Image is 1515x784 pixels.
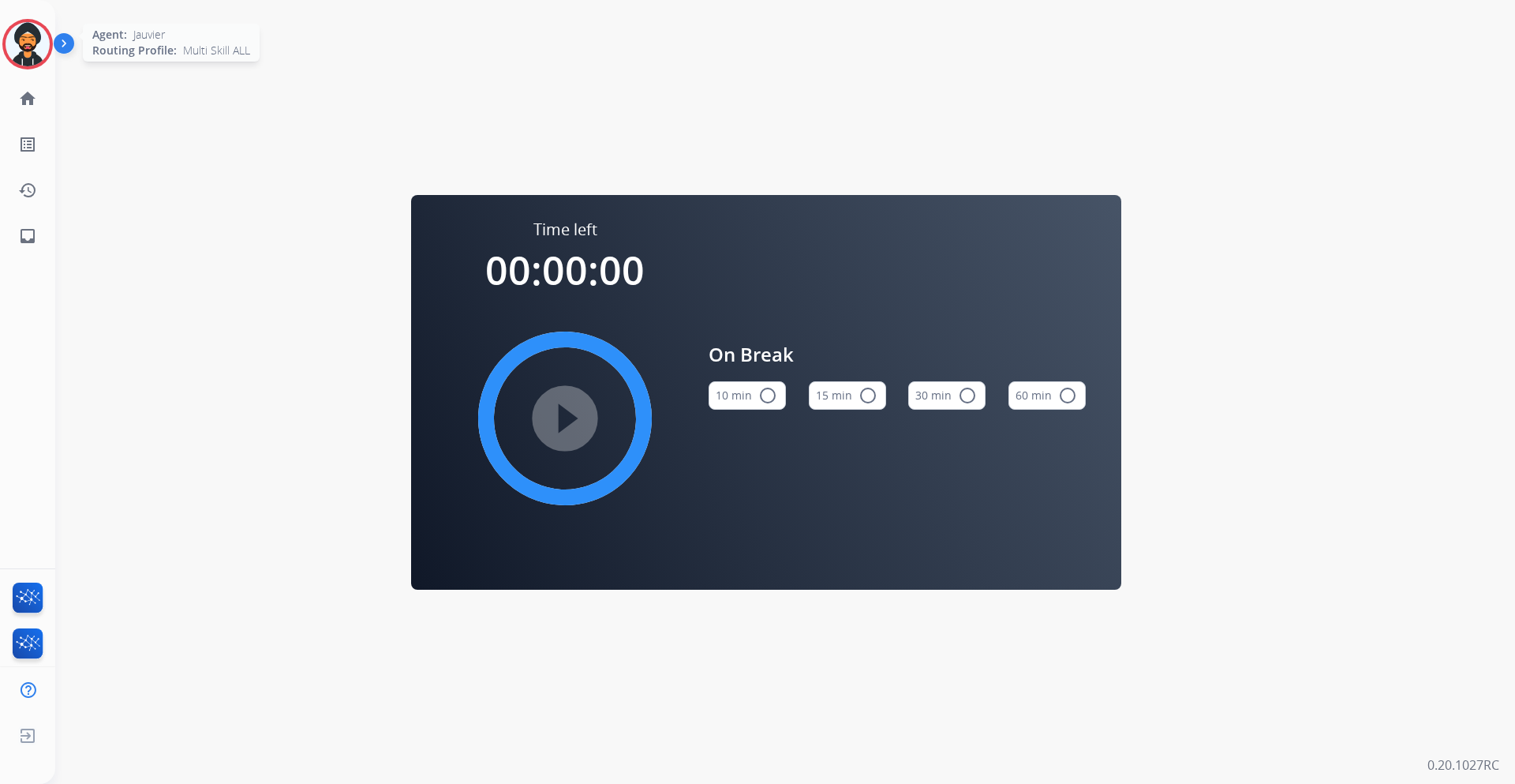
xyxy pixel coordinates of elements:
span: Time left [533,219,597,241]
mat-icon: inbox [18,227,37,246]
button: 60 min [1008,381,1086,410]
img: avatar [6,22,50,66]
span: Jauvier [133,27,165,43]
span: Agent: [92,27,127,43]
span: 00:00:00 [485,243,645,297]
span: Multi Skill ALL [183,43,250,58]
mat-icon: radio_button_unchecked [958,386,977,405]
mat-icon: history [18,181,37,200]
mat-icon: radio_button_unchecked [758,386,777,405]
p: 0.20.1027RC [1427,756,1499,775]
button: 15 min [809,381,886,410]
mat-icon: radio_button_unchecked [1058,386,1077,405]
span: On Break [709,340,1086,369]
button: 10 min [709,381,786,410]
mat-icon: radio_button_unchecked [858,386,877,405]
button: 30 min [908,381,986,410]
mat-icon: list_alt [18,135,37,154]
mat-icon: home [18,89,37,108]
span: Routing Profile: [92,43,177,58]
